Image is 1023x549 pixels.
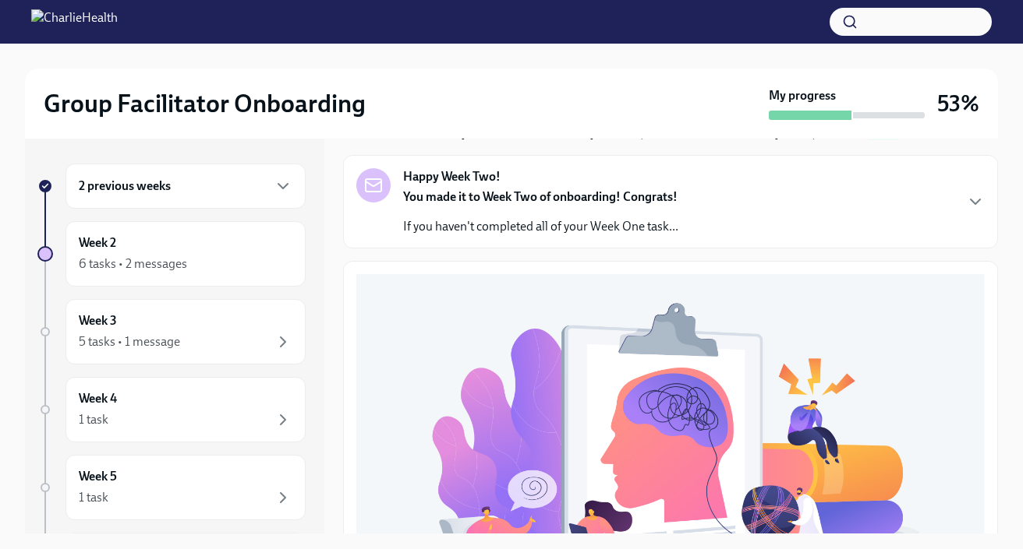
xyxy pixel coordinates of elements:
img: CharlieHealth [31,9,118,34]
strong: My progress [769,87,836,104]
h6: Week 5 [79,468,117,485]
a: Week 35 tasks • 1 message [37,299,306,364]
h6: 2 previous weeks [79,178,171,195]
h6: Week 4 [79,390,117,407]
div: 1 task [79,411,108,428]
div: 1 task [79,489,108,506]
strong: You made it to Week Two of onboarding! Congrats! [403,189,678,204]
div: 5 tasks • 1 message [79,333,180,350]
strong: Happy Week Two! [403,168,501,185]
div: 2 previous weeks [65,164,306,209]
h2: Group Facilitator Onboarding [44,88,366,119]
h6: Week 3 [79,312,117,329]
div: 6 tasks • 2 messages [79,255,187,273]
a: Week 41 task [37,377,306,442]
h3: 53% [937,90,979,118]
p: If you haven't completed all of your Week One task... [403,218,678,235]
a: Week 26 tasks • 2 messages [37,221,306,287]
h6: Week 2 [79,234,116,252]
a: Week 51 task [37,455,306,520]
